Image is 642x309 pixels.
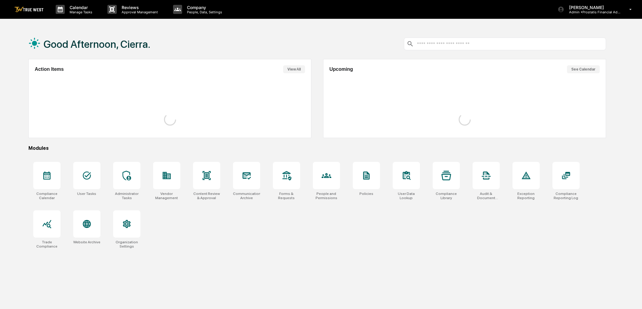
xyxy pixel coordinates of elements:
div: Audit & Document Logs [473,192,500,200]
div: Modules [28,145,606,151]
p: Company [182,5,225,10]
div: Website Archive [73,240,100,244]
p: Calendar [65,5,95,10]
h2: Action Items [35,67,64,72]
img: logo [15,7,44,12]
div: Compliance Reporting Log [552,192,580,200]
div: Exception Reporting [513,192,540,200]
div: User Tasks [77,192,96,196]
div: Compliance Library [433,192,460,200]
div: Vendor Management [153,192,180,200]
div: Policies [359,192,373,196]
div: User Data Lookup [393,192,420,200]
div: Trade Compliance [33,240,61,248]
div: Administrator Tasks [113,192,140,200]
p: Reviews [117,5,161,10]
div: Communications Archive [233,192,260,200]
button: View All [283,65,305,73]
h2: Upcoming [329,67,353,72]
p: [PERSON_NAME] [564,5,621,10]
div: People and Permissions [313,192,340,200]
p: Approval Management [117,10,161,14]
p: People, Data, Settings [182,10,225,14]
button: See Calendar [567,65,600,73]
h1: Good Afternoon, Cierra. [44,38,150,50]
p: Admin • Prostatis Financial Advisors [564,10,621,14]
div: Compliance Calendar [33,192,61,200]
p: Manage Tasks [65,10,95,14]
div: Organization Settings [113,240,140,248]
div: Content Review & Approval [193,192,220,200]
div: Forms & Requests [273,192,300,200]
